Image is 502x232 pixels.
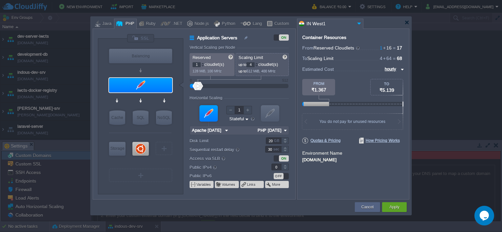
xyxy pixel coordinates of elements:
div: Elastic VPS [132,142,149,156]
span: To [302,56,307,61]
div: 0 [190,78,192,82]
div: Load Balancer [109,49,172,63]
label: Sequential restart delay [190,146,256,153]
span: Reserved [193,55,211,60]
div: Create New Layer [156,142,172,155]
div: NoSQL Databases [156,110,172,125]
div: Application Servers [109,78,172,92]
div: Container Resources [302,35,346,40]
iframe: chat widget [474,206,495,225]
div: .NET [171,19,182,29]
div: ON [279,155,289,162]
div: GB [274,138,281,144]
div: Vertical Scaling per Node [190,45,237,50]
span: + [382,45,386,50]
span: How Pricing Works [359,138,400,144]
div: Horizontal Scaling [190,96,224,100]
div: Create New Layer [109,169,172,182]
div: Node.js [193,19,209,29]
span: Quotas & Pricing [302,138,341,144]
div: Java [100,19,111,29]
span: 4 [380,56,382,61]
span: Scaling Limit [239,55,263,60]
p: cloudlet(s) [239,60,286,67]
span: 1 [380,45,382,50]
span: Scaling Limit [307,56,333,61]
div: Custom [272,19,289,29]
div: NoSQL [156,110,172,125]
button: Links [247,182,256,187]
div: Storage [109,142,126,155]
div: ON [279,34,289,41]
span: 512 MiB, 400 MHz [246,69,276,73]
span: up to [239,63,246,67]
button: Volumes [222,182,236,187]
span: ₹5.139 [379,87,394,93]
div: OFF [274,173,284,179]
label: Disk Limit [190,137,256,144]
div: Balancing [109,49,172,63]
div: PHP [124,19,134,29]
button: More [272,182,281,187]
div: SQL Databases [133,110,148,125]
span: Estimated Cost [302,66,334,73]
label: Environment Name [302,150,342,156]
div: Lang [251,19,262,29]
span: 68 [397,56,402,61]
div: FROM [302,82,335,86]
label: Access via SLB [190,155,256,162]
span: ₹1.367 [311,87,326,92]
button: Apply [389,204,399,210]
span: 64 [382,56,392,61]
span: = [392,45,397,50]
div: TO [371,82,403,86]
div: 512 [282,78,288,82]
span: + [382,56,386,61]
p: cloudlet(s) [193,60,232,67]
span: 17 [397,45,402,50]
div: Cache [109,110,125,125]
button: Variables [196,182,212,187]
div: Ruby [144,19,156,29]
button: Cancel [361,204,374,210]
label: Public IPv4 [190,164,256,171]
div: [DOMAIN_NAME] [302,156,404,162]
span: From [302,45,313,50]
span: up to [239,69,246,73]
div: Storage Containers [109,142,126,156]
div: sec [273,146,281,152]
span: Reserved Cloudlets [313,45,360,50]
span: = [392,56,397,61]
div: Python [220,19,235,29]
label: Public IPv6 [190,172,256,179]
div: SQL [133,110,148,125]
span: 128 MiB, 100 MHz [193,69,222,73]
span: 16 [382,45,392,50]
